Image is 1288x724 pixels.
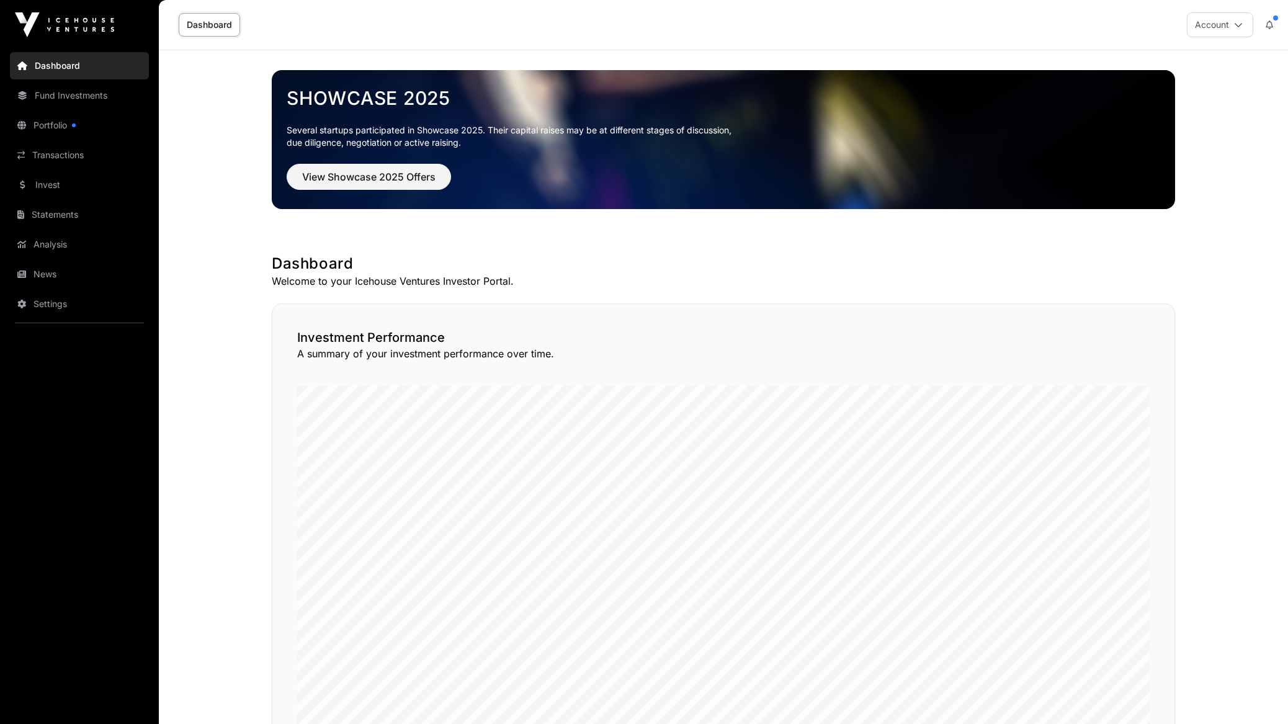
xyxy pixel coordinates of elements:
[297,329,1150,346] h2: Investment Performance
[272,254,1175,274] h1: Dashboard
[10,201,149,228] a: Statements
[10,112,149,139] a: Portfolio
[10,141,149,169] a: Transactions
[10,171,149,199] a: Invest
[287,87,1160,109] a: Showcase 2025
[287,164,451,190] button: View Showcase 2025 Offers
[10,231,149,258] a: Analysis
[302,169,436,184] span: View Showcase 2025 Offers
[272,70,1175,209] img: Showcase 2025
[287,176,451,189] a: View Showcase 2025 Offers
[1226,664,1288,724] iframe: Chat Widget
[15,12,114,37] img: Icehouse Ventures Logo
[297,346,1150,361] p: A summary of your investment performance over time.
[179,13,240,37] a: Dashboard
[1187,12,1253,37] button: Account
[10,290,149,318] a: Settings
[10,261,149,288] a: News
[10,52,149,79] a: Dashboard
[272,274,1175,288] p: Welcome to your Icehouse Ventures Investor Portal.
[287,124,1160,149] p: Several startups participated in Showcase 2025. Their capital raises may be at different stages o...
[10,82,149,109] a: Fund Investments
